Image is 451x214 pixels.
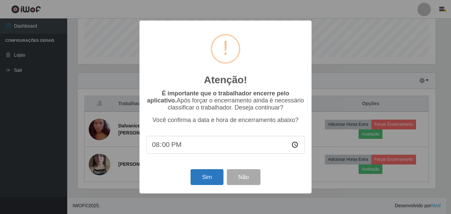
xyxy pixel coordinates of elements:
[147,90,289,104] b: É importante que o trabalhador encerre pelo aplicativo.
[146,90,305,111] p: Após forçar o encerramento ainda é necessário classificar o trabalhador. Deseja continuar?
[227,169,260,185] button: Não
[146,117,305,124] p: Você confirma a data e hora de encerramento abaixo?
[204,74,247,86] h2: Atenção!
[191,169,223,185] button: Sim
